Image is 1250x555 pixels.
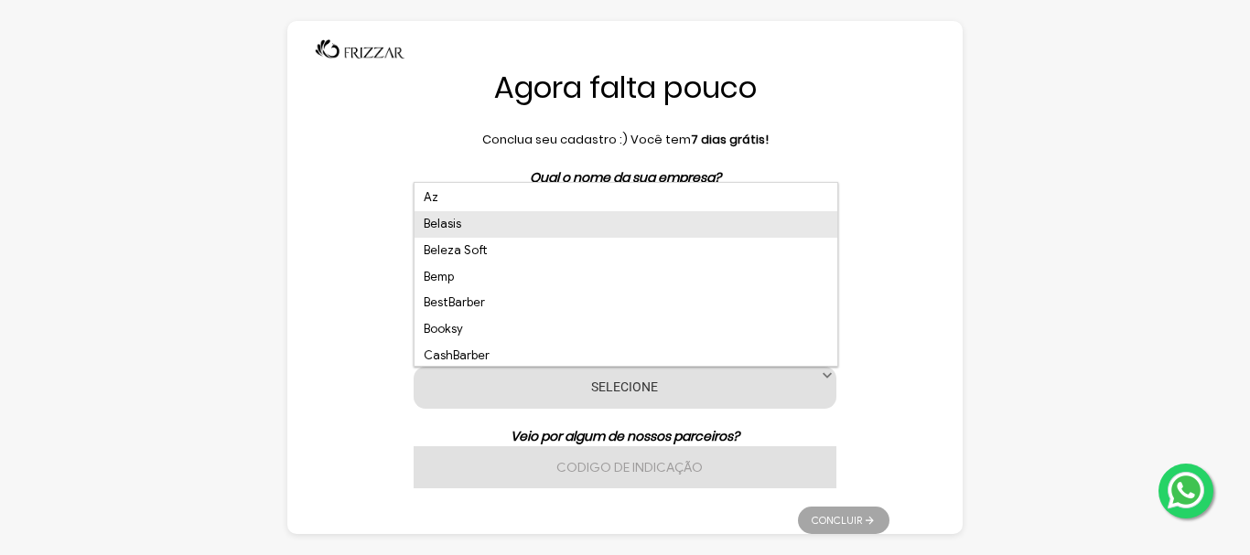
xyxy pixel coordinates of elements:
[798,497,889,534] ul: Pagination
[415,238,837,264] li: Beleza Soft
[361,427,889,446] p: Veio por algum de nossos parceiros?
[415,185,837,211] li: Az
[361,69,889,107] h1: Agora falta pouco
[691,131,769,148] b: 7 dias grátis!
[361,168,889,187] p: Qual o nome da sua empresa?
[415,211,837,238] li: Belasis
[415,316,837,343] li: Booksy
[361,131,889,149] p: Conclua seu cadastro :) Você tem
[1164,468,1208,512] img: whatsapp.png
[361,248,889,267] p: Quantos profissionais atendem na sua empresa ?
[414,446,836,488] input: Codigo de indicação
[415,264,837,291] li: Bemp
[361,337,889,357] p: Qual sistema utilizava antes?
[415,290,837,316] li: BestBarber
[415,343,837,369] li: CashBarber
[436,378,814,395] label: SELECIONE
